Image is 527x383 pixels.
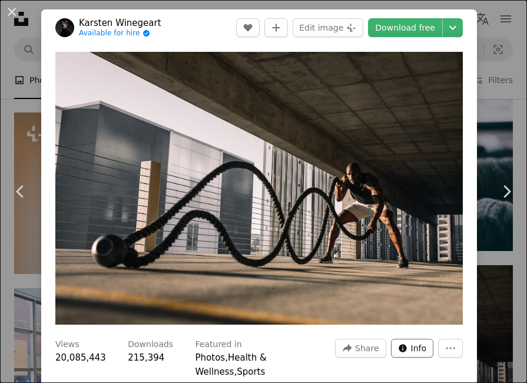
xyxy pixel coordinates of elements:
button: Share this image [335,339,386,358]
img: woman in black tank top sitting on brown wooden bench [55,52,463,325]
span: Share [355,339,379,357]
span: 215,394 [128,352,164,363]
button: Stats about this image [391,339,434,358]
h3: Views [55,339,79,351]
a: Photos [195,352,226,363]
button: Like [236,18,260,37]
span: , [234,367,237,377]
button: Choose download size [443,18,463,37]
button: Zoom in on this image [55,52,463,325]
span: 20,085,443 [55,352,106,363]
a: Available for hire [79,29,161,38]
h3: Featured in [195,339,242,351]
a: Next [486,135,527,248]
a: Download free [368,18,442,37]
a: Health & Wellness [195,352,267,377]
button: Add to Collection [264,18,288,37]
a: Karsten Winegeart [79,17,161,29]
span: Info [411,339,427,357]
button: Edit image [293,18,363,37]
img: Go to Karsten Winegeart's profile [55,18,74,37]
a: Sports [237,367,265,377]
h3: Downloads [128,339,173,351]
span: , [225,352,228,363]
button: More Actions [438,339,463,358]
